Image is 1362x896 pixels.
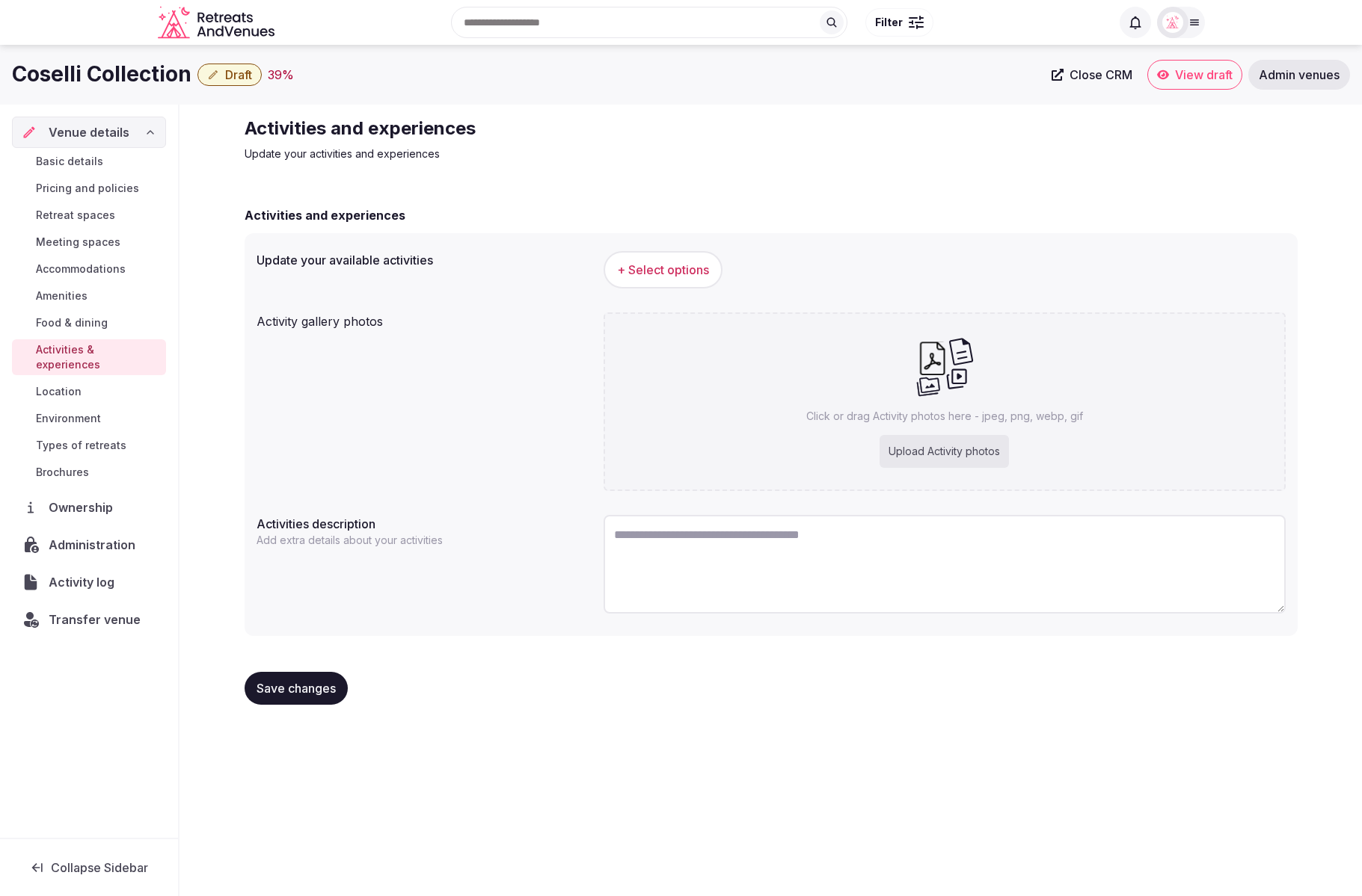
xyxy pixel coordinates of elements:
[1147,60,1242,90] a: View draft
[197,64,262,86] button: Draft
[617,262,709,278] span: + Select options
[36,342,160,372] span: Activities & experiences
[36,438,126,453] span: Types of retreats
[257,306,592,330] div: Activity gallery photos
[49,536,141,554] span: Administration
[36,411,101,426] span: Environment
[1175,67,1233,82] span: View draft
[268,66,294,84] div: 39 %
[36,154,103,169] span: Basic details
[1043,60,1141,90] a: Close CRM
[875,15,903,30] span: Filter
[49,611,141,628] span: Transfer venue
[1248,60,1350,90] a: Admin venues
[257,518,592,530] label: Activities description
[49,498,119,516] span: Ownership
[245,146,747,161] p: Update your activities and experiences
[268,66,294,84] button: 39%
[12,151,166,172] a: Basic details
[12,259,166,279] a: Accommodations
[257,681,336,696] span: Save changes
[12,60,191,89] h1: Coselli Collection
[12,178,166,199] a: Pricing and policies
[12,492,166,523] a: Ownership
[49,573,120,591] span: Activity log
[36,235,120,250] span: Meeting spaces
[36,181,139,196] span: Pricing and policies
[865,8,933,37] button: Filter
[604,251,723,288] button: + Select options
[12,408,166,429] a: Environment
[12,339,166,375] a: Activities & experiences
[36,288,88,303] span: Amenities
[12,529,166,560] a: Administration
[12,205,166,226] a: Retreat spaces
[245,117,747,140] h2: Activities and experiences
[806,409,1083,424] p: Click or drag Activity photos here - jpeg, png, webp, gif
[257,254,592,266] label: Update your available activities
[1259,67,1340,82] span: Admin venues
[36,315,108,330] span: Food & dining
[1070,67,1132,82] span: Close CRM
[51,860,148,875] span: Collapse Sidebar
[12,381,166,402] a: Location
[12,232,166,253] a: Meeting spaces
[12,851,166,884] button: Collapse Sidebar
[158,6,277,40] a: Visit the homepage
[225,67,252,82] span: Draft
[12,462,166,483] a: Brochures
[158,6,277,40] svg: Retreats and Venues company logo
[245,672,348,705] button: Save changes
[1162,12,1183,33] img: miaceralde
[12,604,166,635] button: Transfer venue
[12,435,166,456] a: Types of retreats
[12,285,166,306] a: Amenities
[49,123,129,141] span: Venue details
[12,312,166,333] a: Food & dining
[36,208,115,223] span: Retreat spaces
[12,566,166,598] a: Activity log
[245,206,405,224] h2: Activities and experiences
[257,533,448,548] p: Add extra details about your activities
[880,435,1009,468] div: Upload Activity photos
[36,384,82,399] span: Location
[36,465,89,480] span: Brochures
[36,262,126,276] span: Accommodations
